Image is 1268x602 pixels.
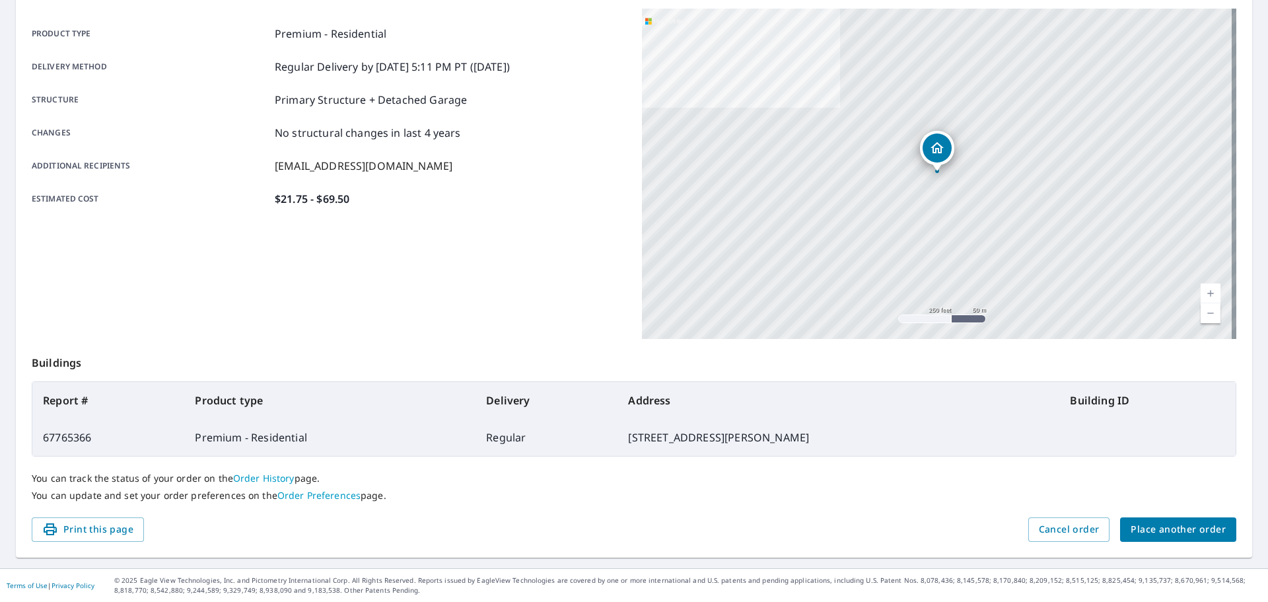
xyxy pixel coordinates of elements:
[1201,303,1220,323] a: Current Level 17, Zoom Out
[32,191,269,207] p: Estimated cost
[1131,521,1226,538] span: Place another order
[275,59,510,75] p: Regular Delivery by [DATE] 5:11 PM PT ([DATE])
[920,131,954,172] div: Dropped pin, building 1, Residential property, 9 Quinn Holcombe Rd Whittier, NC 28789
[275,191,349,207] p: $21.75 - $69.50
[32,26,269,42] p: Product type
[1039,521,1100,538] span: Cancel order
[617,419,1059,456] td: [STREET_ADDRESS][PERSON_NAME]
[1201,283,1220,303] a: Current Level 17, Zoom In
[32,472,1236,484] p: You can track the status of your order on the page.
[277,489,361,502] a: Order Preferences
[52,581,94,590] a: Privacy Policy
[184,382,475,419] th: Product type
[32,125,269,141] p: Changes
[32,92,269,108] p: Structure
[475,382,617,419] th: Delivery
[32,158,269,174] p: Additional recipients
[233,472,295,484] a: Order History
[32,59,269,75] p: Delivery method
[275,158,452,174] p: [EMAIL_ADDRESS][DOMAIN_NAME]
[32,339,1236,381] p: Buildings
[42,521,133,538] span: Print this page
[617,382,1059,419] th: Address
[184,419,475,456] td: Premium - Residential
[32,517,144,542] button: Print this page
[32,419,184,456] td: 67765366
[1120,517,1236,542] button: Place another order
[475,419,617,456] td: Regular
[7,581,48,590] a: Terms of Use
[114,576,1261,595] p: © 2025 Eagle View Technologies, Inc. and Pictometry International Corp. All Rights Reserved. Repo...
[275,26,386,42] p: Premium - Residential
[275,92,467,108] p: Primary Structure + Detached Garage
[32,490,1236,502] p: You can update and set your order preferences on the page.
[1028,517,1110,542] button: Cancel order
[7,582,94,589] p: |
[32,382,184,419] th: Report #
[275,125,461,141] p: No structural changes in last 4 years
[1059,382,1236,419] th: Building ID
